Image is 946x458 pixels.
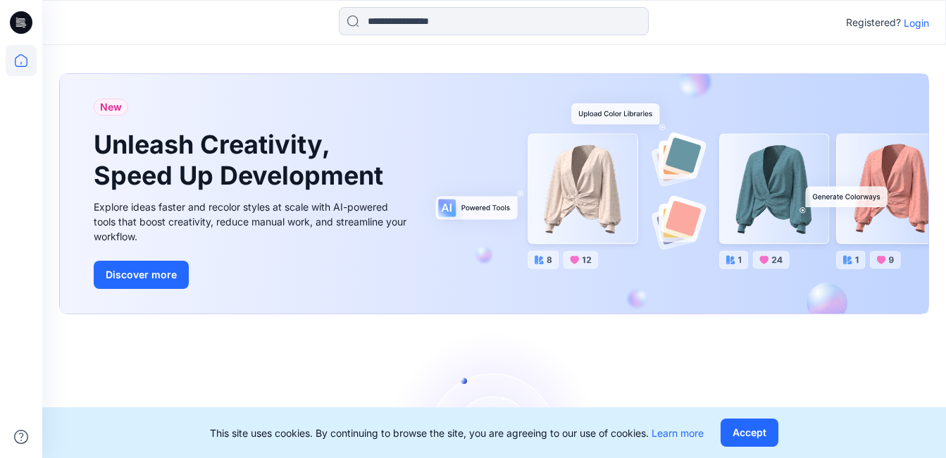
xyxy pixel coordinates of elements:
[210,426,704,440] p: This site uses cookies. By continuing to browse the site, you are agreeing to our use of cookies.
[904,16,929,30] p: Login
[94,261,411,289] a: Discover more
[100,99,122,116] span: New
[94,130,390,190] h1: Unleash Creativity, Speed Up Development
[721,419,778,447] button: Accept
[652,427,704,439] a: Learn more
[846,14,901,31] p: Registered?
[94,199,411,244] div: Explore ideas faster and recolor styles at scale with AI-powered tools that boost creativity, red...
[94,261,189,289] button: Discover more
